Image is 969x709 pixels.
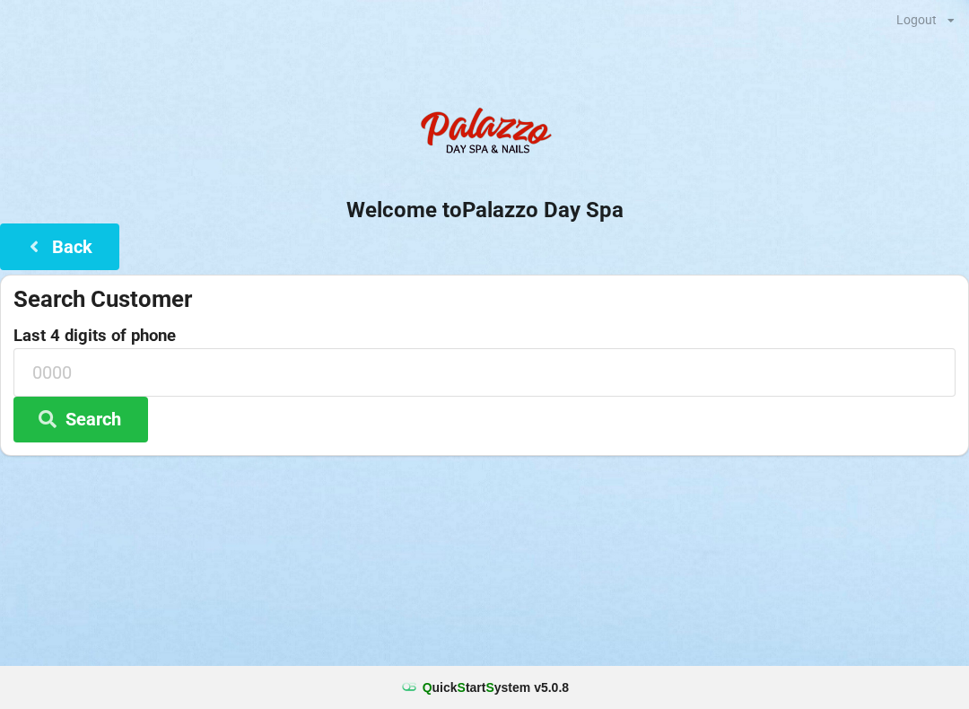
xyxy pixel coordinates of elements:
div: Logout [896,13,937,26]
img: PalazzoDaySpaNails-Logo.png [413,98,556,170]
div: Search Customer [13,284,956,314]
input: 0000 [13,348,956,396]
span: S [458,680,466,695]
button: Search [13,397,148,442]
b: uick tart ystem v 5.0.8 [423,678,569,696]
label: Last 4 digits of phone [13,327,956,345]
img: favicon.ico [400,678,418,696]
span: Q [423,680,432,695]
span: S [485,680,493,695]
